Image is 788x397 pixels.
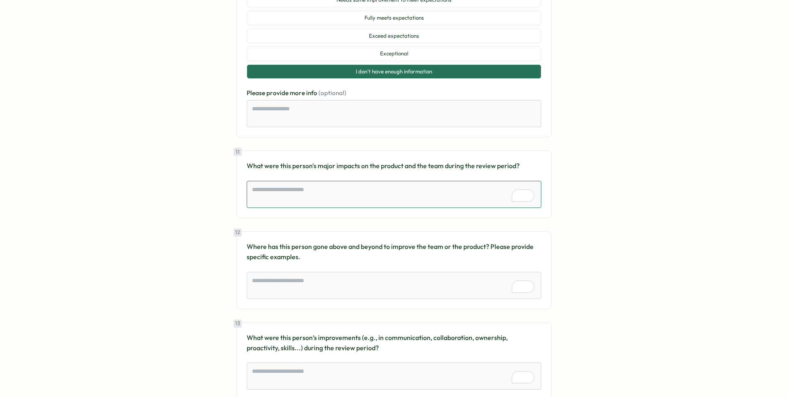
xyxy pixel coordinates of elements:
[234,319,242,328] div: 13
[247,242,541,262] p: Where has this person gone above and beyond to improve the team or the product? Please provide sp...
[318,89,346,97] span: (optional)
[247,11,541,25] button: Fully meets expectations
[247,161,541,171] p: What were this person's major impacts on the product and the team during the review period?
[266,89,290,97] span: provide
[234,228,242,237] div: 12
[247,333,541,353] p: What were this person’s improvements (e.g., in communication, collaboration, ownership, proactivi...
[247,89,266,97] span: Please
[247,272,541,299] textarea: To enrich screen reader interactions, please activate Accessibility in Grammarly extension settings
[247,64,541,79] button: I don't have enough information
[247,29,541,43] button: Exceed expectations
[247,363,541,390] textarea: To enrich screen reader interactions, please activate Accessibility in Grammarly extension settings
[234,148,242,156] div: 11
[247,46,541,61] button: Exceptional
[306,89,318,97] span: info
[247,181,541,208] textarea: To enrich screen reader interactions, please activate Accessibility in Grammarly extension settings
[290,89,306,97] span: more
